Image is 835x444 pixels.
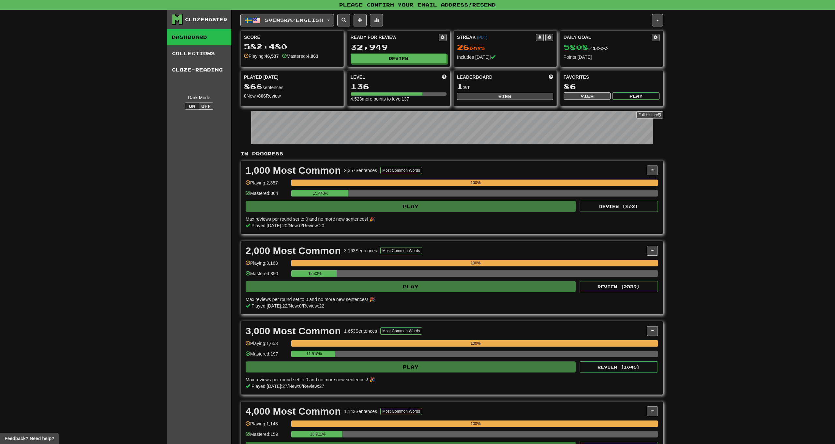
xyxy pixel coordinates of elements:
[344,247,377,254] div: 3,163 Sentences
[293,180,658,186] div: 100%
[380,167,422,174] button: Most Common Words
[246,420,288,431] div: Playing: 1,143
[442,74,447,80] span: Score more points to level up
[302,223,303,228] span: /
[240,151,663,157] p: In Progress
[351,96,447,102] div: 4,523 more points to level 137
[293,270,336,277] div: 12.33%
[246,201,576,212] button: Play
[564,34,652,41] div: Daily Goal
[580,281,658,292] button: Review (2559)
[344,328,377,334] div: 1,653 Sentences
[287,384,289,389] span: /
[246,246,341,256] div: 2,000 Most Common
[307,54,318,59] strong: 4,863
[293,340,658,347] div: 100%
[457,54,553,60] div: Includes [DATE]!
[244,82,340,91] div: sentences
[244,93,340,99] div: New / Review
[293,431,342,437] div: 13.911%
[244,53,279,59] div: Playing:
[167,29,231,45] a: Dashboard
[457,74,493,80] span: Leaderboard
[185,16,227,23] div: Clozemaster
[287,303,289,309] span: /
[457,43,553,52] div: Day s
[289,303,302,309] span: New: 0
[282,53,318,59] div: Mastered:
[564,92,611,100] button: View
[167,62,231,78] a: Cloze-Reading
[472,2,496,8] a: Resend
[246,270,288,281] div: Mastered: 390
[246,180,288,190] div: Playing: 2,357
[351,34,439,40] div: Ready for Review
[344,167,377,174] div: 2,357 Sentences
[246,281,576,292] button: Play
[246,361,576,373] button: Play
[303,223,324,228] span: Review: 20
[457,42,469,52] span: 26
[636,111,663,119] a: Full History
[351,74,365,80] span: Level
[246,166,341,175] div: 1,000 Most Common
[5,435,54,442] span: Open feedback widget
[564,82,660,90] div: 86
[244,93,247,99] strong: 0
[580,361,658,373] button: Review (1046)
[240,14,334,26] button: Svenska/English
[344,408,377,415] div: 1,143 Sentences
[351,82,447,90] div: 136
[370,14,383,26] button: More stats
[302,384,303,389] span: /
[246,296,654,303] div: Max reviews per round set to 0 and no more new sentences! 🎉
[293,190,348,197] div: 15.443%
[244,42,340,51] div: 582,480
[246,216,654,222] div: Max reviews per round set to 0 and no more new sentences! 🎉
[380,327,422,335] button: Most Common Words
[289,384,302,389] span: New: 0
[246,340,288,351] div: Playing: 1,653
[289,223,302,228] span: New: 0
[251,223,287,228] span: Played [DATE]: 20
[477,35,487,40] a: (PDT)
[457,34,536,40] div: Streak
[293,420,658,427] div: 100%
[612,92,660,100] button: Play
[303,384,324,389] span: Review: 27
[457,82,553,91] div: st
[380,247,422,254] button: Most Common Words
[244,74,279,80] span: Played [DATE]
[246,431,288,442] div: Mastered: 159
[564,45,608,51] span: / 1000
[246,326,341,336] div: 3,000 Most Common
[167,45,231,62] a: Collections
[303,303,324,309] span: Review: 22
[564,54,660,60] div: Points [DATE]
[351,43,447,51] div: 32,949
[244,34,340,40] div: Score
[244,82,263,91] span: 866
[457,82,463,91] span: 1
[246,190,288,201] div: Mastered: 364
[287,223,289,228] span: /
[251,303,287,309] span: Played [DATE]: 22
[380,408,422,415] button: Most Common Words
[246,260,288,271] div: Playing: 3,163
[580,201,658,212] button: Review (802)
[185,103,199,110] button: On
[265,54,279,59] strong: 46,537
[564,42,588,52] span: 5808
[293,351,335,357] div: 11.918%
[258,93,266,99] strong: 866
[302,303,303,309] span: /
[172,94,226,101] div: Dark Mode
[246,351,288,361] div: Mastered: 197
[251,384,287,389] span: Played [DATE]: 27
[549,74,553,80] span: This week in points, UTC
[246,406,341,416] div: 4,000 Most Common
[199,103,213,110] button: Off
[337,14,350,26] button: Search sentences
[246,376,654,383] div: Max reviews per round set to 0 and no more new sentences! 🎉
[265,17,323,23] span: Svenska / English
